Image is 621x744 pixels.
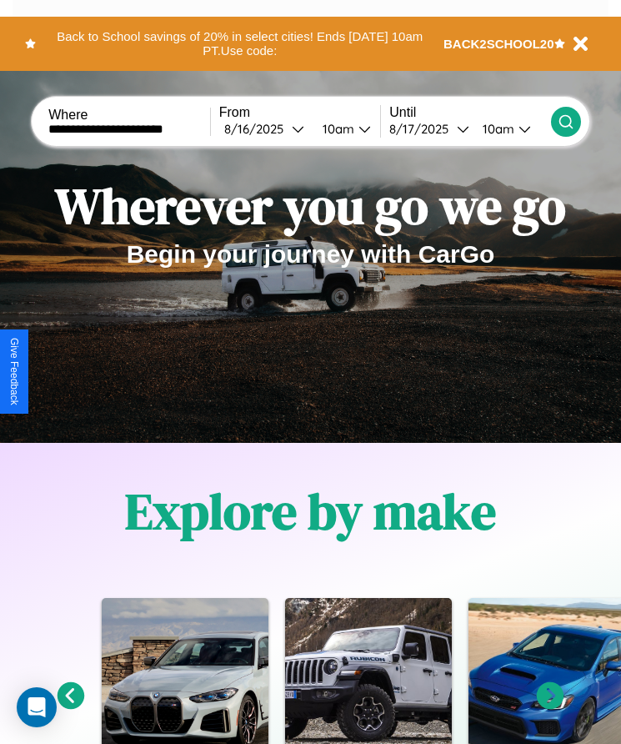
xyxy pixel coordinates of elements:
[8,338,20,405] div: Give Feedback
[219,105,381,120] label: From
[36,25,443,63] button: Back to School savings of 20% in select cities! Ends [DATE] 10am PT.Use code:
[314,121,358,137] div: 10am
[469,120,551,138] button: 10am
[48,108,210,123] label: Where
[224,121,292,137] div: 8 / 16 / 2025
[389,121,457,137] div: 8 / 17 / 2025
[219,120,309,138] button: 8/16/2025
[309,120,381,138] button: 10am
[17,687,57,727] div: Open Intercom Messenger
[474,121,518,137] div: 10am
[125,477,496,545] h1: Explore by make
[443,37,554,51] b: BACK2SCHOOL20
[389,105,551,120] label: Until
